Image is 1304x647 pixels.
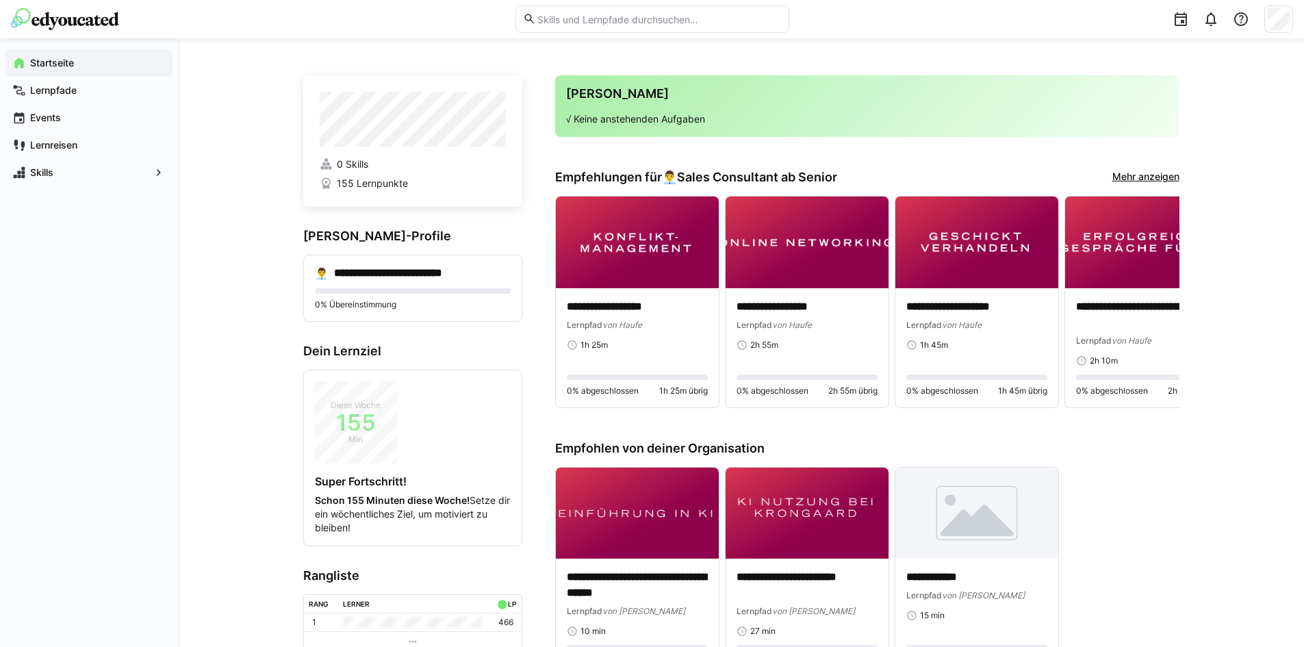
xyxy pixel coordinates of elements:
[659,385,708,396] span: 1h 25m übrig
[1168,385,1217,396] span: 2h 10m übrig
[942,590,1025,600] span: von [PERSON_NAME]
[303,568,522,583] h3: Rangliste
[337,157,368,171] span: 0 Skills
[343,600,370,608] div: Lerner
[662,170,837,185] div: 👨‍💼
[556,196,719,288] img: image
[920,610,945,621] span: 15 min
[1076,385,1148,396] span: 0% abgeschlossen
[772,320,812,330] span: von Haufe
[315,266,329,280] div: 👨‍💼
[906,590,942,600] span: Lernpfad
[580,626,606,637] span: 10 min
[726,196,888,288] img: image
[750,626,776,637] span: 27 min
[315,474,511,488] h4: Super Fortschritt!
[1065,196,1228,288] img: image
[906,385,978,396] span: 0% abgeschlossen
[566,86,1168,101] h3: [PERSON_NAME]
[750,340,778,351] span: 2h 55m
[303,344,522,359] h3: Dein Lernziel
[828,385,878,396] span: 2h 55m übrig
[567,385,639,396] span: 0% abgeschlossen
[498,617,513,628] p: 466
[737,320,772,330] span: Lernpfad
[337,177,408,190] span: 155 Lernpunkte
[309,600,329,608] div: Rang
[508,600,516,608] div: LP
[737,606,772,616] span: Lernpfad
[1090,355,1118,366] span: 2h 10m
[602,606,685,616] span: von [PERSON_NAME]
[677,170,837,185] span: Sales Consultant ab Senior
[315,494,470,506] strong: Schon 155 Minuten diese Woche!
[312,617,316,628] p: 1
[315,299,511,310] p: 0% Übereinstimmung
[942,320,982,330] span: von Haufe
[1112,170,1179,185] a: Mehr anzeigen
[1076,335,1112,346] span: Lernpfad
[772,606,855,616] span: von [PERSON_NAME]
[920,340,948,351] span: 1h 45m
[555,441,1179,456] h3: Empfohlen von deiner Organisation
[1112,335,1151,346] span: von Haufe
[998,385,1047,396] span: 1h 45m übrig
[895,468,1058,559] img: image
[320,157,506,171] a: 0 Skills
[566,112,1168,126] p: √ Keine anstehenden Aufgaben
[602,320,642,330] span: von Haufe
[906,320,942,330] span: Lernpfad
[567,606,602,616] span: Lernpfad
[303,229,522,244] h3: [PERSON_NAME]-Profile
[556,468,719,559] img: image
[555,170,837,185] h3: Empfehlungen für
[726,468,888,559] img: image
[536,13,781,25] input: Skills und Lernpfade durchsuchen…
[895,196,1058,288] img: image
[315,494,511,535] p: Setze dir ein wöchentliches Ziel, um motiviert zu bleiben!
[567,320,602,330] span: Lernpfad
[737,385,808,396] span: 0% abgeschlossen
[580,340,608,351] span: 1h 25m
